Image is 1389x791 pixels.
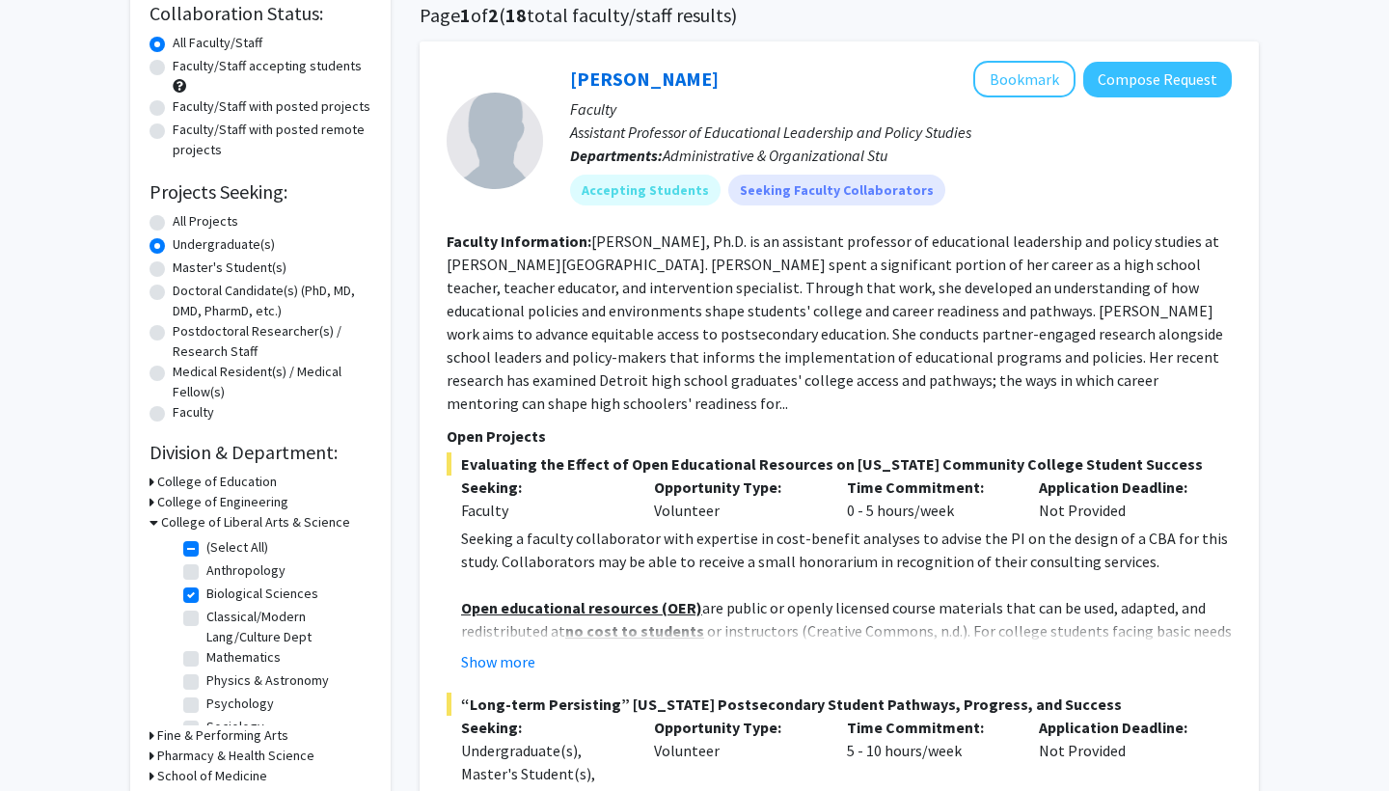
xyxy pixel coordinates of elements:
div: 0 - 5 hours/week [832,476,1025,522]
div: Not Provided [1024,476,1217,522]
h3: College of Liberal Arts & Science [161,512,350,532]
button: Add Stacey Brockman to Bookmarks [973,61,1076,97]
button: Show more [461,650,535,673]
label: Faculty/Staff with posted remote projects [173,120,371,160]
h3: College of Education [157,472,277,492]
mat-chip: Seeking Faculty Collaborators [728,175,945,205]
label: All Projects [173,211,238,232]
h2: Collaboration Status: [150,2,371,25]
h3: Pharmacy & Health Science [157,746,314,766]
p: Application Deadline: [1039,716,1203,739]
span: 2 [488,3,499,27]
label: Faculty/Staff with posted projects [173,96,370,117]
a: [PERSON_NAME] [570,67,719,91]
b: Departments: [570,146,663,165]
h3: Fine & Performing Arts [157,725,288,746]
iframe: Chat [14,704,82,777]
label: Psychology [206,694,274,714]
label: Faculty [173,402,214,423]
label: Undergraduate(s) [173,234,275,255]
h2: Projects Seeking: [150,180,371,204]
p: Time Commitment: [847,476,1011,499]
span: 18 [505,3,527,27]
span: Evaluating the Effect of Open Educational Resources on [US_STATE] Community College Student Success [447,452,1232,476]
p: Faculty [570,97,1232,121]
p: Time Commitment: [847,716,1011,739]
h3: School of Medicine [157,766,267,786]
button: Compose Request to Stacey Brockman [1083,62,1232,97]
fg-read-more: [PERSON_NAME], Ph.D. is an assistant professor of educational leadership and policy studies at [P... [447,232,1223,413]
label: Faculty/Staff accepting students [173,56,362,76]
label: Biological Sciences [206,584,318,604]
p: Open Projects [447,424,1232,448]
h2: Division & Department: [150,441,371,464]
p: Opportunity Type: [654,716,818,739]
label: Medical Resident(s) / Medical Fellow(s) [173,362,371,402]
p: Opportunity Type: [654,476,818,499]
p: Seeking a faculty collaborator with expertise in cost-benefit analyses to advise the PI on the de... [461,527,1232,573]
p: Application Deadline: [1039,476,1203,499]
label: Physics & Astronomy [206,670,329,691]
div: Faculty [461,499,625,522]
h1: Page of ( total faculty/staff results) [420,4,1259,27]
label: Postdoctoral Researcher(s) / Research Staff [173,321,371,362]
div: Volunteer [640,476,832,522]
label: Master's Student(s) [173,258,286,278]
h3: College of Engineering [157,492,288,512]
span: “Long-term Persisting” [US_STATE] Postsecondary Student Pathways, Progress, and Success [447,693,1232,716]
span: Administrative & Organizational Stu [663,146,887,165]
label: Doctoral Candidate(s) (PhD, MD, DMD, PharmD, etc.) [173,281,371,321]
label: (Select All) [206,537,268,558]
label: All Faculty/Staff [173,33,262,53]
mat-chip: Accepting Students [570,175,721,205]
label: Sociology [206,717,264,737]
u: no cost to students [565,621,704,641]
p: Assistant Professor of Educational Leadership and Policy Studies [570,121,1232,144]
label: Mathematics [206,647,281,668]
span: 1 [460,3,471,27]
u: Open educational resources (OER) [461,598,702,617]
p: Seeking: [461,716,625,739]
b: Faculty Information: [447,232,591,251]
p: Seeking: [461,476,625,499]
label: Anthropology [206,560,286,581]
label: Classical/Modern Lang/Culture Dept [206,607,367,647]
